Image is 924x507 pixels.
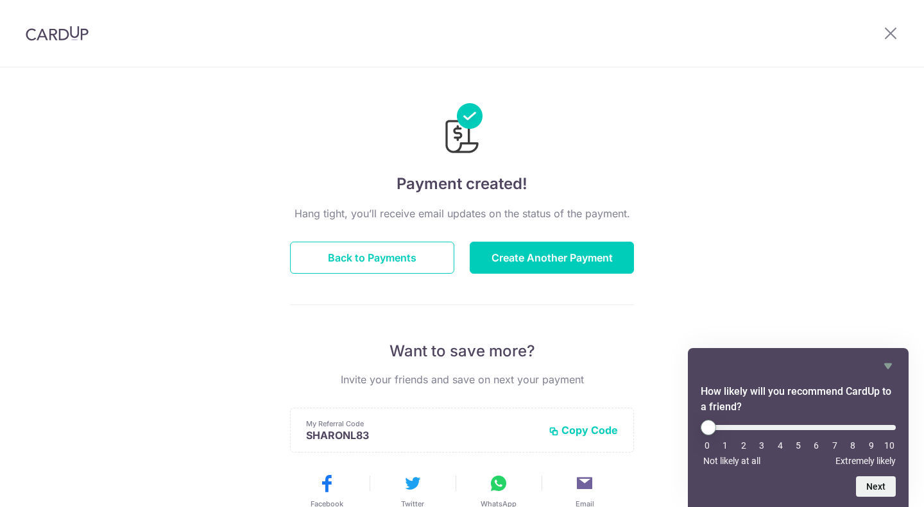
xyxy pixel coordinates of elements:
img: Payments [441,103,483,157]
p: My Referral Code [306,419,538,429]
button: Next question [856,476,896,497]
button: Back to Payments [290,242,454,274]
li: 4 [774,440,787,451]
li: 9 [865,440,878,451]
p: Want to save more? [290,341,634,362]
p: Invite your friends and save on next your payment [290,372,634,387]
div: How likely will you recommend CardUp to a friend? Select an option from 0 to 10, with 0 being Not... [701,358,896,497]
div: How likely will you recommend CardUp to a friend? Select an option from 0 to 10, with 0 being Not... [701,420,896,466]
li: 7 [828,440,841,451]
img: CardUp [26,26,89,41]
button: Hide survey [880,358,896,374]
button: Copy Code [549,424,618,436]
h4: Payment created! [290,172,634,195]
button: Create Another Payment [470,242,634,274]
li: 0 [701,440,714,451]
span: Not likely at all [703,456,760,466]
p: SHARONL83 [306,429,538,442]
li: 10 [883,440,896,451]
li: 8 [846,440,859,451]
h2: How likely will you recommend CardUp to a friend? Select an option from 0 to 10, with 0 being Not... [701,384,896,415]
li: 1 [719,440,732,451]
li: 2 [737,440,750,451]
p: Hang tight, you’ll receive email updates on the status of the payment. [290,206,634,221]
li: 5 [792,440,805,451]
span: Extremely likely [835,456,896,466]
li: 6 [810,440,823,451]
li: 3 [755,440,768,451]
